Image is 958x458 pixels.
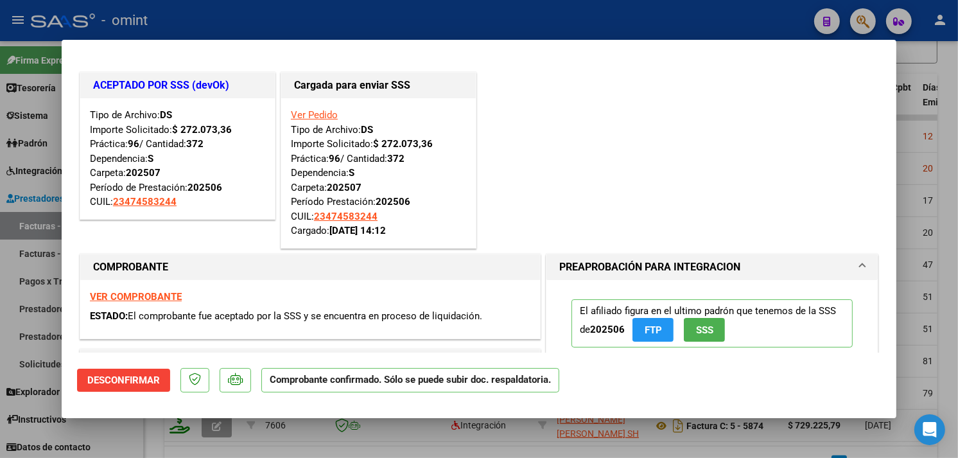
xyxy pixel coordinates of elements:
[291,109,338,121] a: Ver Pedido
[113,196,177,207] span: 23474583244
[559,260,740,275] h1: PREAPROBACIÓN PARA INTEGRACION
[632,318,674,342] button: FTP
[128,138,139,150] strong: 96
[90,310,128,322] span: ESTADO:
[361,124,373,136] strong: DS
[571,299,853,348] p: El afiliado figura en el ultimo padrón que tenemos de la SSS de
[128,310,482,322] span: El comprobante fue aceptado por la SSS y se encuentra en proceso de liquidación.
[314,211,378,222] span: 23474583244
[186,138,204,150] strong: 372
[696,324,713,336] span: SSS
[376,196,410,207] strong: 202506
[546,254,878,280] mat-expansion-panel-header: PREAPROBACIÓN PARA INTEGRACION
[291,108,466,238] div: Tipo de Archivo: Importe Solicitado: Práctica: / Cantidad: Dependencia: Carpeta: Período Prestaci...
[160,109,172,121] strong: DS
[329,225,386,236] strong: [DATE] 14:12
[87,374,160,386] span: Desconfirmar
[148,153,153,164] strong: S
[373,138,433,150] strong: $ 272.073,36
[261,368,559,393] p: Comprobante confirmado. Sólo se puede subir doc. respaldatoria.
[93,261,168,273] strong: COMPROBANTE
[187,182,222,193] strong: 202506
[684,318,725,342] button: SSS
[90,108,265,209] div: Tipo de Archivo: Importe Solicitado: Práctica: / Cantidad: Dependencia: Carpeta: Período de Prest...
[77,369,170,392] button: Desconfirmar
[590,324,625,335] strong: 202506
[90,291,182,303] a: VER COMPROBANTE
[172,124,232,136] strong: $ 272.073,36
[327,182,361,193] strong: 202507
[349,167,354,179] strong: S
[126,167,161,179] strong: 202507
[645,324,662,336] span: FTP
[294,78,463,93] h1: Cargada para enviar SSS
[387,153,405,164] strong: 372
[93,78,262,93] h1: ACEPTADO POR SSS (devOk)
[914,414,945,445] div: Open Intercom Messenger
[329,153,340,164] strong: 96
